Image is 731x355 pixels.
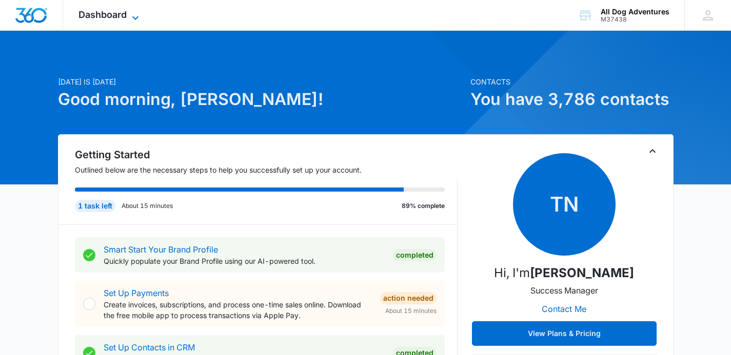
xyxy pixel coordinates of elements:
p: Create invoices, subscriptions, and process one-time sales online. Download the free mobile app t... [104,299,372,321]
a: Set Up Payments [104,288,169,298]
p: About 15 minutes [122,201,173,211]
div: Action Needed [380,292,437,304]
div: 1 task left [75,200,115,212]
div: account id [601,16,669,23]
p: Outlined below are the necessary steps to help you successfully set up your account. [75,164,458,175]
a: Set Up Contacts in CRM [104,342,195,352]
h1: You have 3,786 contacts [470,87,674,112]
button: View Plans & Pricing [472,321,657,346]
a: Smart Start Your Brand Profile [104,244,218,255]
h2: Getting Started [75,147,458,162]
div: Completed [393,249,437,261]
p: Quickly populate your Brand Profile using our AI-powered tool. [104,256,385,266]
p: Contacts [470,76,674,87]
span: Dashboard [78,9,127,20]
p: [DATE] is [DATE] [58,76,464,87]
p: Success Manager [530,284,598,297]
p: Hi, I'm [494,264,634,282]
button: Contact Me [531,297,597,321]
button: Toggle Collapse [646,145,659,157]
div: account name [601,8,669,16]
span: TN [513,153,616,256]
p: 89% complete [402,201,445,211]
span: About 15 minutes [385,306,437,316]
strong: [PERSON_NAME] [530,265,634,280]
h1: Good morning, [PERSON_NAME]! [58,87,464,112]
